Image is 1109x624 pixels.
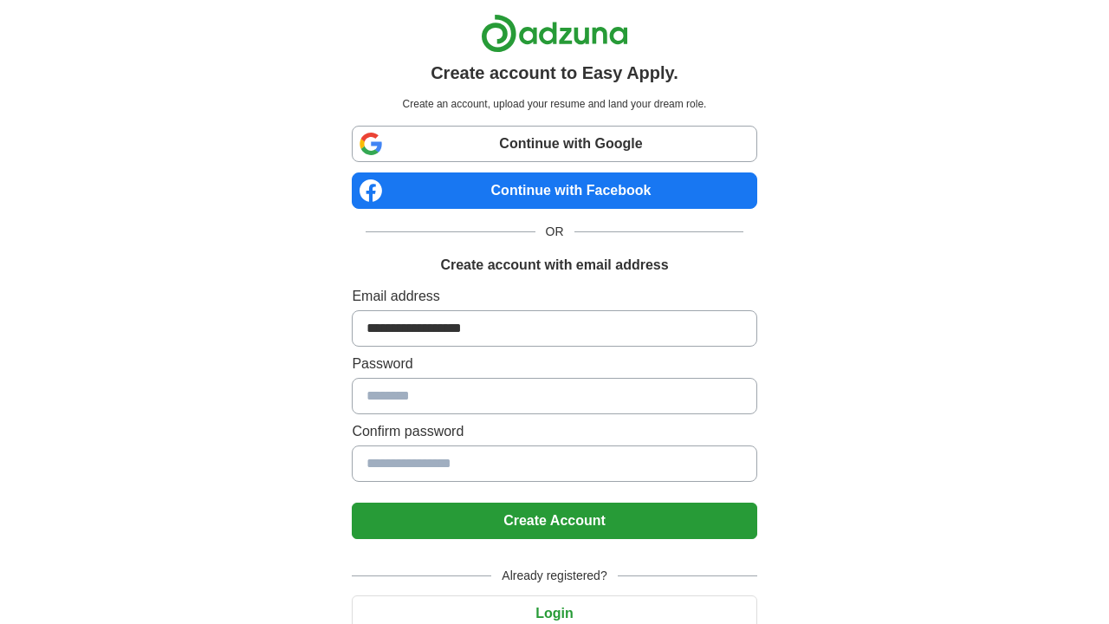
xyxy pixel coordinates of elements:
label: Email address [352,286,756,307]
a: Login [352,606,756,621]
a: Continue with Google [352,126,756,162]
label: Confirm password [352,421,756,442]
button: Create Account [352,503,756,539]
p: Create an account, upload your resume and land your dream role. [355,96,753,112]
a: Continue with Facebook [352,172,756,209]
span: Already registered? [491,567,617,585]
label: Password [352,354,756,374]
h1: Create account to Easy Apply. [431,60,678,86]
img: Adzuna logo [481,14,628,53]
h1: Create account with email address [440,255,668,276]
span: OR [535,223,574,241]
